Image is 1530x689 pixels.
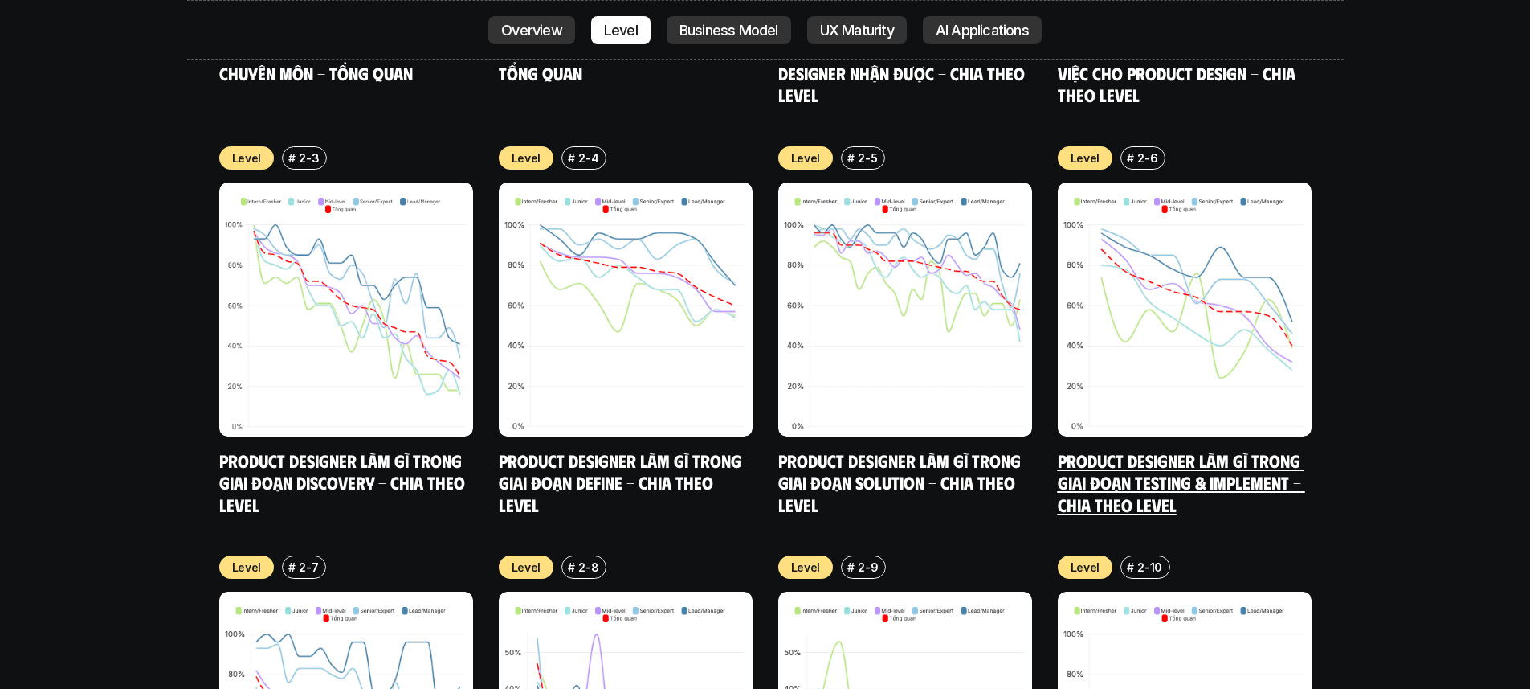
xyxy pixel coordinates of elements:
a: Level [591,16,651,45]
a: Product Designer làm gì trong giai đoạn Discovery - Chia theo Level [219,449,469,515]
p: Level [1071,559,1100,576]
p: 2-3 [299,150,319,166]
p: Level [1071,150,1100,166]
a: Product Designer làm gì trong giai đoạn Define - Chia theo Level [499,449,745,515]
p: Level [232,150,262,166]
p: Level [512,559,541,576]
a: Khó khăn trong phát triển chuyên môn - Tổng quan [219,39,435,84]
p: 2-7 [299,559,318,576]
p: Level [791,559,821,576]
p: 2-6 [1137,150,1157,166]
p: Level [512,150,541,166]
p: 2-4 [578,150,598,166]
a: Những người đưa yêu cầu công việc cho Product Design - Chia theo Level [1058,39,1304,105]
h6: # [288,561,296,573]
p: 2-9 [858,559,878,576]
h6: # [568,561,575,573]
a: UX Maturity [807,16,907,45]
p: AI Applications [936,23,1029,39]
h6: # [1127,561,1134,573]
p: 2-8 [578,559,598,576]
h6: # [847,561,855,573]
a: Product Designer làm gì trong giai đoạn Solution - Chia theo Level [778,449,1025,515]
p: Business Model [679,23,778,39]
h6: # [288,152,296,164]
a: Động lực trong công việc - Tổng quan [499,39,719,84]
p: Overview [501,23,562,39]
p: Level [791,150,821,166]
a: AI Applications [923,16,1042,45]
h6: # [1127,152,1134,164]
a: Product Designer làm gì trong giai đoạn Testing & Implement - Chia theo Level [1058,449,1305,515]
p: 2-5 [858,150,877,166]
p: Level [232,559,262,576]
a: Các loại công việc mà Product Designer nhận được - Chia theo Level [778,39,1029,105]
h6: # [568,152,575,164]
p: Level [604,23,638,39]
h6: # [847,152,855,164]
p: 2-10 [1137,559,1162,576]
p: UX Maturity [820,23,894,39]
a: Business Model [667,16,791,45]
a: Overview [488,16,575,45]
